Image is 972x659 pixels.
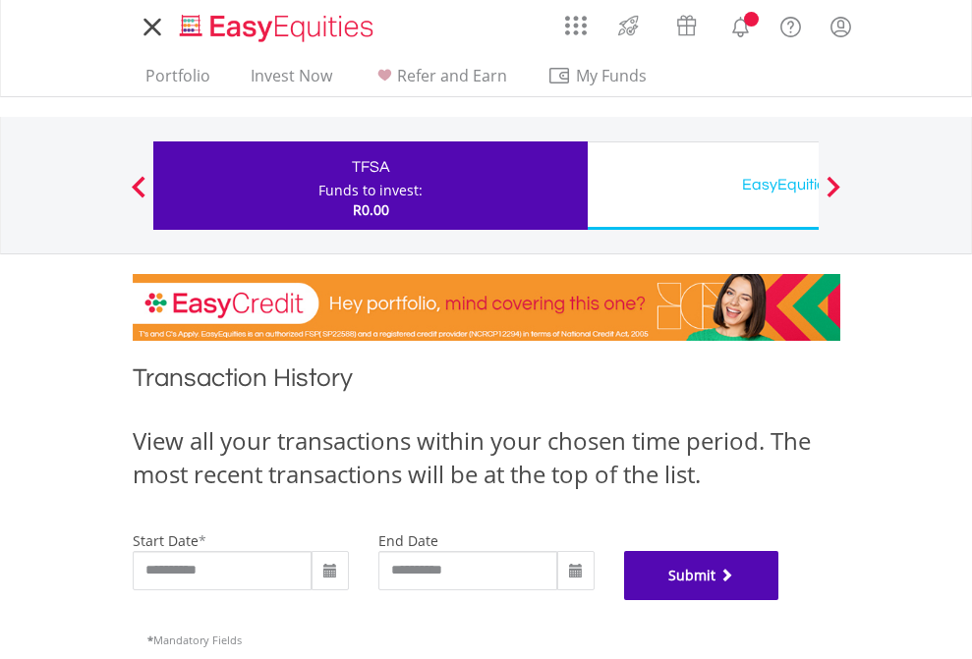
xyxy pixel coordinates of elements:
[715,5,766,44] a: Notifications
[243,66,340,96] a: Invest Now
[165,153,576,181] div: TFSA
[624,551,779,600] button: Submit
[353,200,389,219] span: R0.00
[670,10,703,41] img: vouchers-v2.svg
[172,5,381,44] a: Home page
[147,632,242,647] span: Mandatory Fields
[318,181,423,200] div: Funds to invest:
[365,66,515,96] a: Refer and Earn
[816,5,866,48] a: My Profile
[119,186,158,205] button: Previous
[133,424,840,492] div: View all your transactions within your chosen time period. The most recent transactions will be a...
[547,63,676,88] span: My Funds
[814,186,853,205] button: Next
[378,531,438,550] label: end date
[133,531,199,550] label: start date
[397,65,507,86] span: Refer and Earn
[552,5,600,36] a: AppsGrid
[658,5,715,41] a: Vouchers
[176,12,381,44] img: EasyEquities_Logo.png
[612,10,645,41] img: thrive-v2.svg
[766,5,816,44] a: FAQ's and Support
[133,360,840,405] h1: Transaction History
[133,274,840,341] img: EasyCredit Promotion Banner
[138,66,218,96] a: Portfolio
[565,15,587,36] img: grid-menu-icon.svg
